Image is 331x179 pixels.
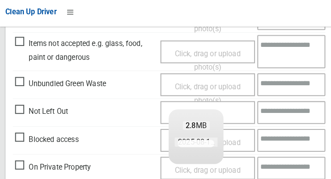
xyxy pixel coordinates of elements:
[15,105,67,118] span: Not Left Out
[5,8,55,21] a: Clean Up Driver
[5,10,55,18] span: Clean Up Driver
[171,137,329,146] span: 2025-08-1405.52.546095940631732823354.jpg
[182,121,191,129] strong: 2.8
[15,159,89,173] span: On Private Property
[15,78,104,91] span: Unbundled Green Waste
[171,83,235,105] span: Click, drag or upload photo(s)
[15,38,153,65] span: Items not accepted e.g. glass, food, paint or dangerous
[15,132,77,146] span: Blocked access
[179,121,205,129] span: MB
[171,51,235,73] span: Click, drag or upload photo(s)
